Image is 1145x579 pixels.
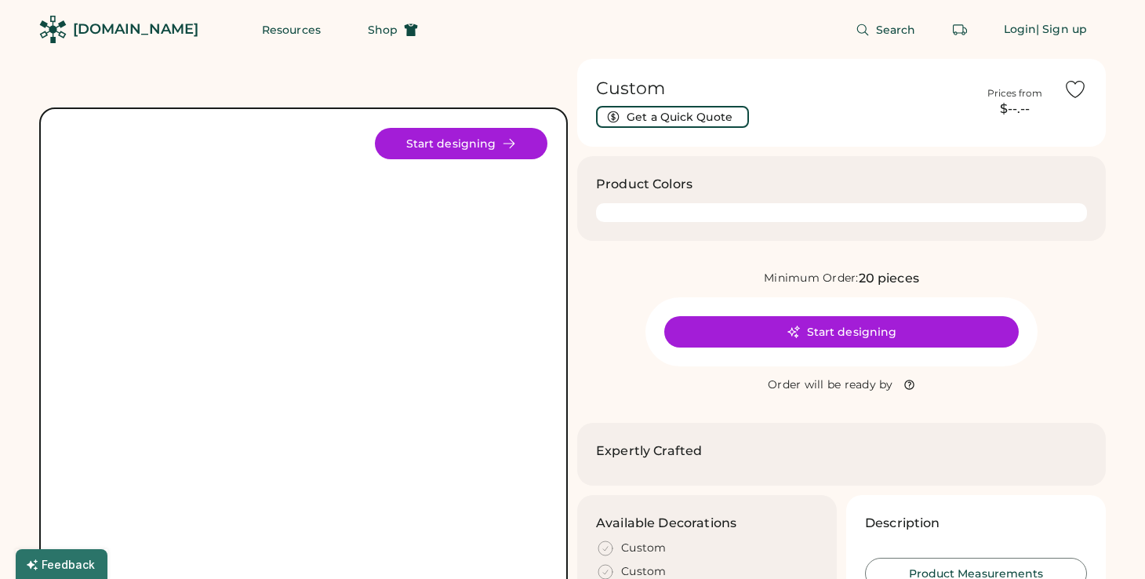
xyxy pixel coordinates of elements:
[375,128,547,159] button: Start designing
[865,514,940,533] h3: Description
[621,541,667,556] div: Custom
[837,14,935,46] button: Search
[976,100,1054,118] div: $--.--
[73,20,198,39] div: [DOMAIN_NAME]
[243,14,340,46] button: Resources
[349,14,437,46] button: Shop
[39,16,67,43] img: Rendered Logo - Screens
[596,442,702,461] h2: Expertly Crafted
[368,24,398,35] span: Shop
[764,271,859,286] div: Minimum Order:
[1004,22,1037,38] div: Login
[876,24,916,35] span: Search
[596,78,966,100] h1: Custom
[596,514,736,533] h3: Available Decorations
[944,14,976,46] button: Retrieve an order
[1036,22,1087,38] div: | Sign up
[859,269,919,288] div: 20 pieces
[596,106,749,128] button: Get a Quick Quote
[768,377,893,393] div: Order will be ready by
[987,87,1042,100] div: Prices from
[664,316,1019,348] button: Start designing
[596,175,692,194] h3: Product Colors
